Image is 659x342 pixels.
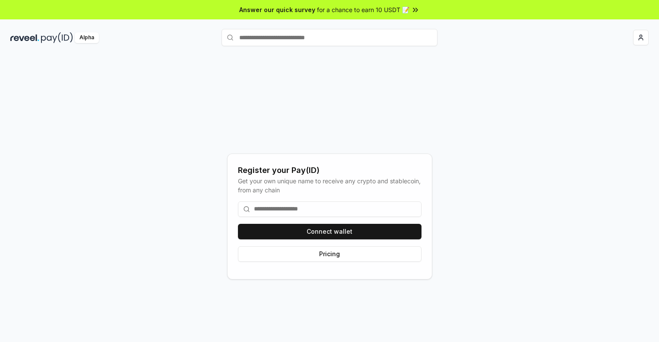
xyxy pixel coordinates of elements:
button: Connect wallet [238,224,421,239]
button: Pricing [238,246,421,262]
div: Register your Pay(ID) [238,164,421,176]
span: for a chance to earn 10 USDT 📝 [317,5,409,14]
div: Get your own unique name to receive any crypto and stablecoin, from any chain [238,176,421,195]
img: reveel_dark [10,32,39,43]
span: Answer our quick survey [239,5,315,14]
div: Alpha [75,32,99,43]
img: pay_id [41,32,73,43]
